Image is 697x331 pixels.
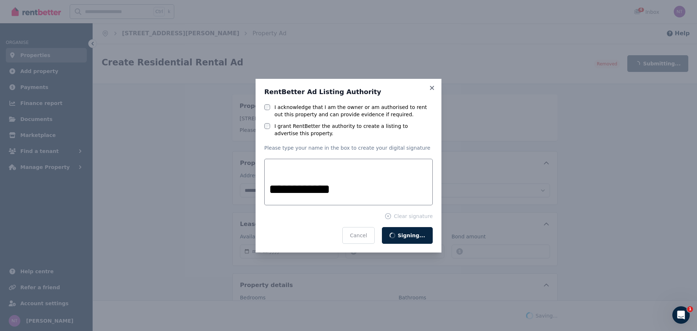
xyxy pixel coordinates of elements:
label: I grant RentBetter the authority to create a listing to advertise this property. [274,122,433,137]
p: Please type your name in the box to create your digital signature [264,144,433,152]
iframe: Intercom live chat [672,306,690,324]
h3: RentBetter Ad Listing Authority [264,88,433,96]
span: 1 [687,306,693,312]
label: I acknowledge that I am the owner or am authorised to rent out this property and can provide evid... [274,104,433,118]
